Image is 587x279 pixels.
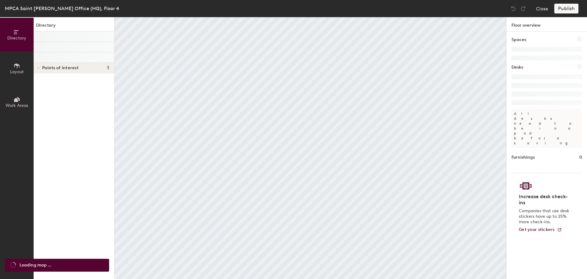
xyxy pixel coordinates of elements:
img: Undo [510,6,516,12]
span: Directory [7,36,26,41]
h1: Desks [511,64,523,71]
span: Points of interest [42,66,79,70]
img: Redo [520,6,526,12]
p: All desks need to be in a pod before saving [511,109,582,148]
img: Sticker logo [519,181,533,191]
h1: Spaces [511,36,526,43]
h1: Furnishings [511,154,535,161]
p: Companies that use desk stickers have up to 25% more check-ins. [519,208,571,225]
span: Work Areas [6,103,28,108]
h1: Directory [34,22,114,32]
canvas: Map [114,17,506,279]
a: Get your stickers [519,227,562,232]
span: Layout [10,69,24,74]
span: Get your stickers [519,227,555,232]
span: 3 [107,66,109,70]
h1: Floor overview [507,17,587,32]
h1: 0 [579,154,582,161]
div: MPCA Saint [PERSON_NAME] Office (HQ), Floor 4 [5,5,119,12]
button: Close [536,4,548,13]
h4: Increase desk check-ins [519,194,571,206]
span: Loading map ... [20,262,51,269]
